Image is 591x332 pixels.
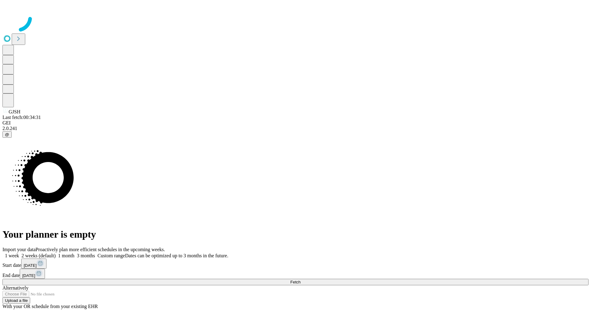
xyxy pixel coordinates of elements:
[20,269,45,279] button: [DATE]
[5,253,19,258] span: 1 week
[2,120,589,126] div: GEI
[2,269,589,279] div: End date
[2,126,589,131] div: 2.0.241
[58,253,74,258] span: 1 month
[2,259,589,269] div: Start date
[2,279,589,285] button: Fetch
[24,263,37,268] span: [DATE]
[125,253,228,258] span: Dates can be optimized up to 3 months in the future.
[22,253,56,258] span: 2 weeks (default)
[2,131,12,138] button: @
[2,229,589,240] h1: Your planner is empty
[98,253,125,258] span: Custom range
[2,247,36,252] span: Import your data
[2,115,41,120] span: Last fetch: 00:34:31
[77,253,95,258] span: 3 months
[290,280,300,284] span: Fetch
[2,285,28,290] span: Alternatively
[2,297,30,304] button: Upload a file
[22,273,35,278] span: [DATE]
[2,304,98,309] span: With your OR schedule from your existing EHR
[9,109,20,114] span: GJSH
[21,259,46,269] button: [DATE]
[5,132,9,137] span: @
[36,247,165,252] span: Proactively plan more efficient schedules in the upcoming weeks.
